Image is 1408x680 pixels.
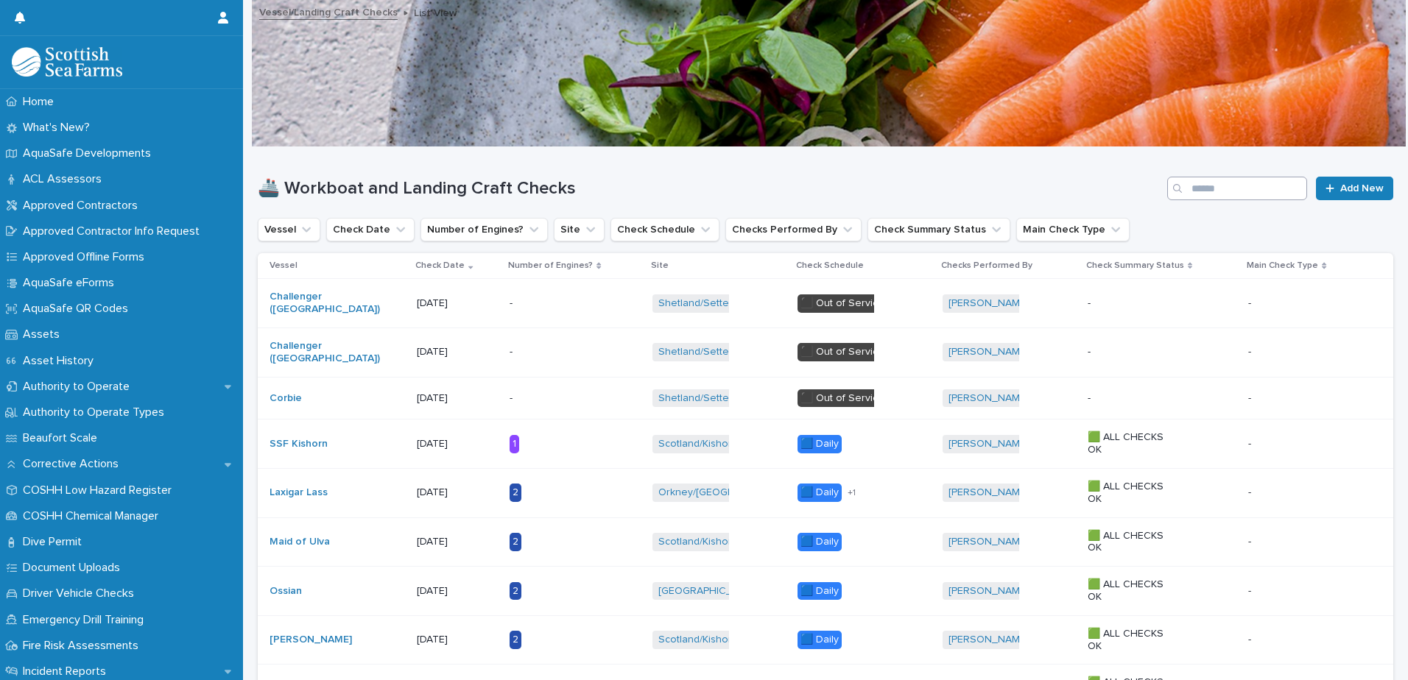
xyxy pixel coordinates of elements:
input: Search [1167,177,1307,200]
tr: Challenger ([GEOGRAPHIC_DATA]) [DATE]-Shetland/Setterness North ⬛️ Out of Service[PERSON_NAME] --- [258,327,1393,377]
p: Number of Engines? [508,258,593,274]
p: Fire Risk Assessments [17,639,150,653]
p: [DATE] [417,634,498,646]
p: - [1248,435,1254,450]
p: Incident Reports [17,665,118,679]
p: Dive Permit [17,535,94,549]
a: Maid of Ulva [270,536,330,548]
a: SSF Kishorn [270,438,328,450]
p: Approved Contractors [17,199,149,213]
a: Challenger ([GEOGRAPHIC_DATA]) [270,340,380,365]
p: Assets [17,327,71,341]
a: [PERSON_NAME] [948,536,1029,548]
a: Orkney/[GEOGRAPHIC_DATA] [658,486,798,499]
p: - [1088,346,1180,358]
p: - [1248,389,1254,405]
p: Checks Performed By [941,258,1032,274]
p: - [1248,294,1254,310]
p: - [510,346,602,358]
p: - [1248,484,1254,499]
p: - [1088,392,1180,405]
a: Challenger ([GEOGRAPHIC_DATA]) [270,291,380,316]
a: Scotland/Kishorn Shared Shorebase [658,634,831,646]
p: List View [414,4,457,20]
p: - [1248,533,1254,548]
div: 2 [510,484,521,502]
p: Approved Offline Forms [17,250,156,264]
button: Check Summary Status [867,218,1010,241]
button: Main Check Type [1016,218,1130,241]
div: 🟦 Daily [798,533,842,551]
p: What's New? [17,121,102,135]
p: [DATE] [417,585,498,598]
p: [DATE] [417,536,498,548]
div: ⬛️ Out of Service [798,343,887,361]
div: 2 [510,533,521,551]
p: Check Summary Status [1086,258,1184,274]
a: [PERSON_NAME] [948,634,1029,646]
p: COSHH Chemical Manager [17,509,170,523]
a: Vessel/Landing Craft Checks [259,3,398,20]
p: 🟩 ALL CHECKS OK [1088,530,1180,555]
p: Approved Contractor Info Request [17,224,211,238]
p: - [510,392,602,405]
tr: Challenger ([GEOGRAPHIC_DATA]) [DATE]-Shetland/Setterness North ⬛️ Out of Service[PERSON_NAME] --- [258,279,1393,328]
p: Vessel [270,258,298,274]
div: 2 [510,582,521,601]
div: ⬛️ Out of Service [798,389,887,408]
button: Checks Performed By [725,218,862,241]
p: - [510,297,602,310]
p: Home [17,95,66,109]
a: [PERSON_NAME] [270,634,352,646]
span: Add New [1340,183,1384,194]
p: Asset History [17,354,105,368]
a: [PERSON_NAME] [948,392,1029,405]
tr: Ossian [DATE]2[GEOGRAPHIC_DATA]/[GEOGRAPHIC_DATA] 🟦 Daily[PERSON_NAME] 🟩 ALL CHECKS OK-- [258,567,1393,616]
a: Shetland/Setterness North [658,297,785,310]
p: - [1248,343,1254,358]
p: - [1248,631,1254,646]
tr: Maid of Ulva [DATE]2Scotland/Kishorn Shared Shorebase 🟦 Daily[PERSON_NAME] 🟩 ALL CHECKS OK-- [258,517,1393,567]
tr: Corbie [DATE]-Shetland/Setterness North ⬛️ Out of Service[PERSON_NAME] --- [258,377,1393,419]
p: Authority to Operate Types [17,405,176,419]
p: AquaSafe Developments [17,146,163,160]
div: 1 [510,435,519,453]
a: Corbie [270,392,302,405]
p: - [1088,297,1180,310]
tr: [PERSON_NAME] [DATE]2Scotland/Kishorn Shared Shorebase 🟦 Daily[PERSON_NAME] 🟩 ALL CHECKS OK-- [258,615,1393,665]
p: [DATE] [417,486,498,499]
p: - [1248,582,1254,598]
button: Number of Engines? [420,218,548,241]
a: Scotland/Kishorn Shared Shorebase [658,438,831,450]
p: AquaSafe QR Codes [17,302,140,316]
a: Ossian [270,585,302,598]
p: [DATE] [417,392,498,405]
a: [PERSON_NAME] [948,297,1029,310]
p: Check Date [415,258,465,274]
a: Shetland/Setterness North [658,392,785,405]
p: [DATE] [417,297,498,310]
p: 🟩 ALL CHECKS OK [1088,628,1180,653]
button: Check Date [326,218,415,241]
div: 🟦 Daily [798,435,842,453]
button: Site [554,218,605,241]
a: [PERSON_NAME] [948,438,1029,450]
h1: 🚢 Workboat and Landing Craft Checks [258,178,1161,199]
img: bPIBxiqnSb2ggTQWdOVV [12,47,122,77]
p: Site [651,258,669,274]
p: Beaufort Scale [17,431,109,445]
span: + 1 [848,489,856,497]
p: Corrective Actions [17,457,130,471]
a: Add New [1316,177,1393,200]
a: [GEOGRAPHIC_DATA]/[GEOGRAPHIC_DATA] [658,585,865,598]
p: Emergency Drill Training [17,613,155,627]
p: 🟩 ALL CHECKS OK [1088,431,1180,456]
div: 🟦 Daily [798,582,842,601]
p: 🟩 ALL CHECKS OK [1088,578,1180,603]
button: Check Schedule [610,218,719,241]
p: [DATE] [417,438,498,450]
tr: SSF Kishorn [DATE]1Scotland/Kishorn Shared Shorebase 🟦 Daily[PERSON_NAME] 🟩 ALL CHECKS OK-- [258,419,1393,469]
div: ⬛️ Out of Service [798,294,887,313]
p: [DATE] [417,346,498,358]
